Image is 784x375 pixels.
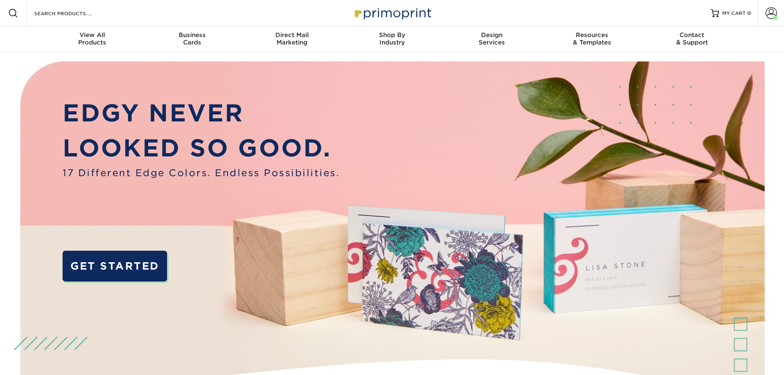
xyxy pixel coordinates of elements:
a: Direct MailMarketing [242,26,342,53]
span: Business [142,31,242,39]
span: Design [442,31,542,39]
span: Contact [642,31,742,39]
div: & Support [642,31,742,46]
a: BusinessCards [142,26,242,53]
a: Resources& Templates [542,26,642,53]
span: 17 Different Edge Colors. Endless Possibilities. [63,166,340,180]
div: Products [42,31,142,46]
span: 0 [747,10,751,16]
a: View AllProducts [42,26,142,53]
span: MY CART [722,10,746,17]
div: Industry [342,31,442,46]
span: Shop By [342,31,442,39]
div: Services [442,31,542,46]
a: Shop ByIndustry [342,26,442,53]
input: SEARCH PRODUCTS..... [33,8,114,18]
span: Direct Mail [242,31,342,39]
span: View All [42,31,142,39]
span: Resources [542,31,642,39]
div: Cards [142,31,242,46]
img: Primoprint [351,4,433,22]
a: Contact& Support [642,26,742,53]
div: Marketing [242,31,342,46]
a: GET STARTED [63,251,167,282]
p: LOOKED SO GOOD. [63,130,340,166]
p: EDGY NEVER [63,95,340,131]
div: & Templates [542,31,642,46]
a: DesignServices [442,26,542,53]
